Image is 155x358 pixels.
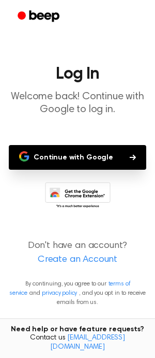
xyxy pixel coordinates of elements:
h1: Log In [8,66,147,82]
a: privacy policy [42,290,77,296]
a: [EMAIL_ADDRESS][DOMAIN_NAME] [50,334,125,351]
button: Continue with Google [9,145,146,170]
span: Contact us [6,334,149,352]
a: Beep [10,7,69,27]
p: By continuing, you agree to our and , and you opt in to receive emails from us. [8,279,147,307]
a: Create an Account [10,253,145,267]
p: Don't have an account? [8,239,147,267]
p: Welcome back! Continue with Google to log in. [8,91,147,116]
